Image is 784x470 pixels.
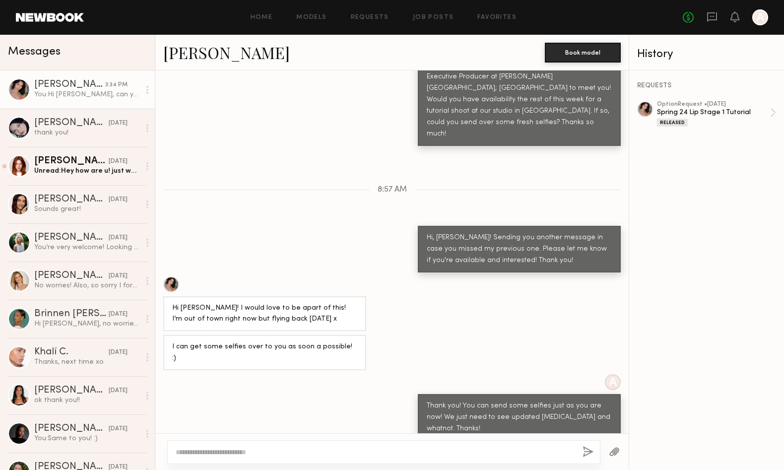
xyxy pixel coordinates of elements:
[34,166,140,176] div: Unread: Hey how are u! just wanted to reach out and share that I am now an influencer agent at Bo...
[109,424,128,434] div: [DATE]
[109,157,128,166] div: [DATE]
[34,128,140,137] div: thank you!
[637,49,776,60] div: History
[427,232,612,267] div: Hi, [PERSON_NAME]! Sending you another message in case you missed my previous one. Please let me ...
[109,310,128,319] div: [DATE]
[657,101,770,108] div: option Request • [DATE]
[427,60,612,140] div: Hi, [PERSON_NAME]! My name is [PERSON_NAME], Executive Producer at [PERSON_NAME][GEOGRAPHIC_DATA]...
[34,319,140,329] div: Hi [PERSON_NAME], no worries, thank you!
[657,101,776,127] a: optionRequest •[DATE]Spring 24 Lip Stage 1 TutorialReleased
[296,14,327,21] a: Models
[427,401,612,435] div: Thank you! You can send some selfies just as you are now! We just need to see updated [MEDICAL_DA...
[545,48,621,56] a: Book model
[34,281,140,290] div: No worries! Also, so sorry I forgot to respond to the message above. But I would’ve loved to work...
[109,348,128,357] div: [DATE]
[477,14,517,21] a: Favorites
[105,80,128,90] div: 3:34 PM
[34,271,109,281] div: [PERSON_NAME]
[34,195,109,204] div: [PERSON_NAME]
[545,43,621,63] button: Book model
[657,108,770,117] div: Spring 24 Lip Stage 1 Tutorial
[172,303,357,326] div: Hi [PERSON_NAME]! I would love to be apart of this! I’m out of town right now but flying back [DA...
[109,195,128,204] div: [DATE]
[413,14,454,21] a: Job Posts
[34,243,140,252] div: You’re very welcome! Looking forward to it :)
[34,396,140,405] div: ok thank you!!
[34,204,140,214] div: Sounds great!
[34,90,140,99] div: You: Hi [PERSON_NAME], can you send in your selfies soon? Our creative director would like this c...
[8,46,61,58] span: Messages
[657,119,688,127] div: Released
[34,233,109,243] div: [PERSON_NAME]
[163,42,290,63] a: [PERSON_NAME]
[637,82,776,89] div: REQUESTS
[109,119,128,128] div: [DATE]
[109,271,128,281] div: [DATE]
[109,233,128,243] div: [DATE]
[34,386,109,396] div: [PERSON_NAME]
[34,156,109,166] div: [PERSON_NAME]
[34,347,109,357] div: Khalí C.
[34,118,109,128] div: [PERSON_NAME]
[378,186,407,194] span: 8:57 AM
[34,357,140,367] div: Thanks, next time xo
[752,9,768,25] a: A
[251,14,273,21] a: Home
[109,386,128,396] div: [DATE]
[172,341,357,364] div: I can get some selfies over to you as soon a possible! :)
[34,434,140,443] div: You: Same to you! :)
[351,14,389,21] a: Requests
[34,424,109,434] div: [PERSON_NAME]
[34,80,105,90] div: [PERSON_NAME]
[34,309,109,319] div: Brinnen [PERSON_NAME]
